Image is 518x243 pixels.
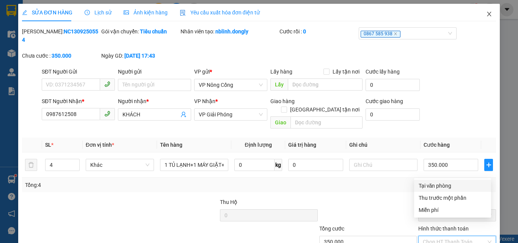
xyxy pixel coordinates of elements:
[270,69,292,75] span: Lấy hàng
[4,22,15,49] img: logo
[118,67,191,76] div: Người gửi
[486,11,492,17] span: close
[22,10,27,15] span: edit
[288,142,316,148] span: Giá trị hàng
[270,116,290,129] span: Giao
[194,98,215,104] span: VP Nhận
[27,32,51,40] span: SĐT XE
[419,182,487,190] div: Tại văn phòng
[101,27,179,36] div: Gói vận chuyển:
[22,52,100,60] div: Chưa cước :
[194,67,267,76] div: VP gửi
[330,67,363,76] span: Lấy tận nơi
[22,27,100,44] div: [PERSON_NAME]:
[199,109,263,120] span: VP Giải Phóng
[118,97,191,105] div: Người nhận
[275,159,282,171] span: kg
[279,27,357,36] div: Cước rồi :
[85,10,90,15] span: clock-circle
[245,142,272,148] span: Định lượng
[86,142,114,148] span: Đơn vị tính
[366,98,403,104] label: Cước giao hàng
[366,69,400,75] label: Cước lấy hàng
[290,116,363,129] input: Dọc đường
[22,9,72,16] span: SỬA ĐƠN HÀNG
[25,159,37,171] button: delete
[366,108,420,121] input: Cước giao hàng
[287,105,363,114] span: [GEOGRAPHIC_DATA] tận nơi
[485,162,493,168] span: plus
[160,142,182,148] span: Tên hàng
[346,138,421,152] th: Ghi chú
[180,9,260,16] span: Yêu cầu xuất hóa đơn điện tử
[181,111,187,118] span: user-add
[16,6,64,31] strong: CHUYỂN PHÁT NHANH ĐÔNG LÝ
[45,142,51,148] span: SL
[419,194,487,202] div: Thu trước một phần
[42,67,115,76] div: SĐT Người Gửi
[104,111,110,117] span: phone
[349,159,418,171] input: Ghi Chú
[124,10,129,15] span: picture
[124,9,168,16] span: Ảnh kiện hàng
[104,81,110,87] span: phone
[361,31,400,38] span: 0867 585 938
[180,10,186,16] img: icon
[484,159,493,171] button: plus
[199,79,263,91] span: VP Nông Cống
[140,28,167,34] b: Tiêu chuẩn
[19,42,60,58] strong: PHIẾU BIÊN NHẬN
[303,28,306,34] b: 0
[319,226,344,232] span: Tổng cước
[124,53,155,59] b: [DATE] 17:43
[64,31,110,39] span: NC1309250542
[424,142,450,148] span: Cước hàng
[52,53,71,59] b: 350.000
[220,199,237,205] span: Thu Hộ
[85,9,111,16] span: Lịch sử
[160,159,228,171] input: VD: Bàn, Ghế
[270,98,295,104] span: Giao hàng
[479,4,500,25] button: Close
[418,226,469,232] label: Hình thức thanh toán
[101,52,179,60] div: Ngày GD:
[90,159,149,171] span: Khác
[270,78,288,91] span: Lấy
[394,32,397,36] span: close
[419,206,487,214] div: Miễn phí
[215,28,248,34] b: nblinh.dongly
[42,97,115,105] div: SĐT Người Nhận
[25,181,201,189] div: Tổng: 4
[288,78,363,91] input: Dọc đường
[366,79,420,91] input: Cước lấy hàng
[181,27,278,36] div: Nhân viên tạo:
